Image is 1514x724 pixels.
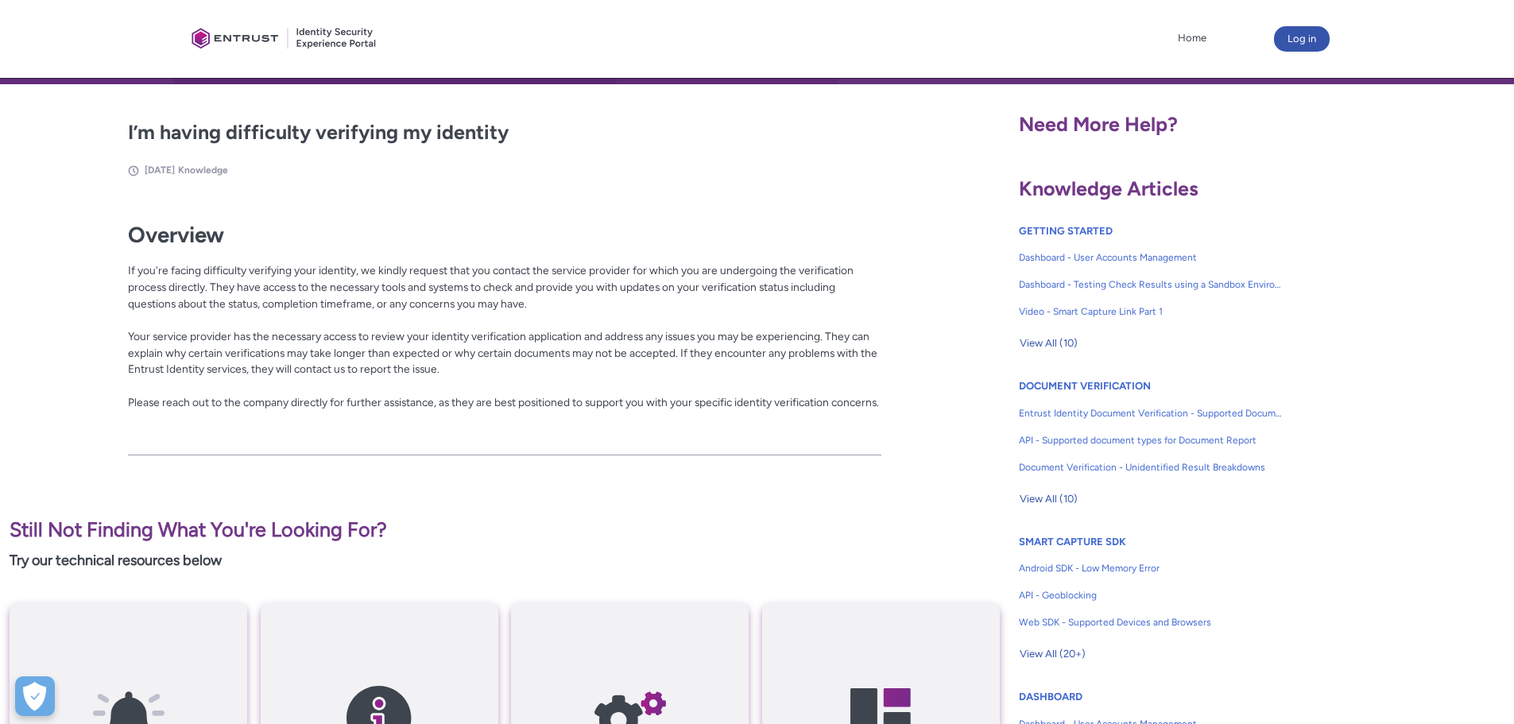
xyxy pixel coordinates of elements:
[1019,615,1283,629] span: Web SDK - Supported Devices and Browsers
[1019,298,1283,325] a: Video - Smart Capture Link Part 1
[1020,642,1086,666] span: View All (20+)
[1274,26,1330,52] button: Log in
[1174,26,1210,50] a: Home
[1019,555,1283,582] a: Android SDK - Low Memory Error
[1019,588,1283,602] span: API - Geoblocking
[1019,250,1283,265] span: Dashboard - User Accounts Management
[1020,487,1078,511] span: View All (10)
[1019,486,1078,512] button: View All (10)
[1019,112,1178,136] span: Need More Help?
[10,550,1000,571] p: Try our technical resources below
[1019,277,1283,292] span: Dashboard - Testing Check Results using a Sandbox Environment
[1019,536,1126,548] a: SMART CAPTURE SDK
[178,163,228,177] li: Knowledge
[1019,176,1198,200] span: Knowledge Articles
[1019,427,1283,454] a: API - Supported document types for Document Report
[1019,406,1283,420] span: Entrust Identity Document Verification - Supported Document type and size
[1019,691,1082,703] a: DASHBOARD
[15,676,55,716] div: Cookie Preferences
[128,222,882,248] h1: Overview
[1019,641,1086,667] button: View All (20+)
[145,165,175,176] span: [DATE]
[1019,582,1283,609] a: API - Geoblocking
[128,118,882,148] h2: I’m having difficulty verifying my identity
[1019,244,1283,271] a: Dashboard - User Accounts Management
[1019,304,1283,319] span: Video - Smart Capture Link Part 1
[1019,454,1283,481] a: Document Verification - Unidentified Result Breakdowns
[1019,400,1283,427] a: Entrust Identity Document Verification - Supported Document type and size
[1019,433,1283,447] span: API - Supported document types for Document Report
[1019,460,1283,474] span: Document Verification - Unidentified Result Breakdowns
[1019,609,1283,636] a: Web SDK - Supported Devices and Browsers
[15,676,55,716] button: Open Preferences
[1019,561,1283,575] span: Android SDK - Low Memory Error
[1020,331,1078,355] span: View All (10)
[1019,271,1283,298] a: Dashboard - Testing Check Results using a Sandbox Environment
[1019,380,1151,392] a: DOCUMENT VERIFICATION
[1019,331,1078,356] button: View All (10)
[1019,225,1113,237] a: GETTING STARTED
[10,515,1000,545] p: Still Not Finding What You're Looking For?
[128,262,882,443] p: If you're facing difficulty verifying your identity, we kindly request that you contact the servi...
